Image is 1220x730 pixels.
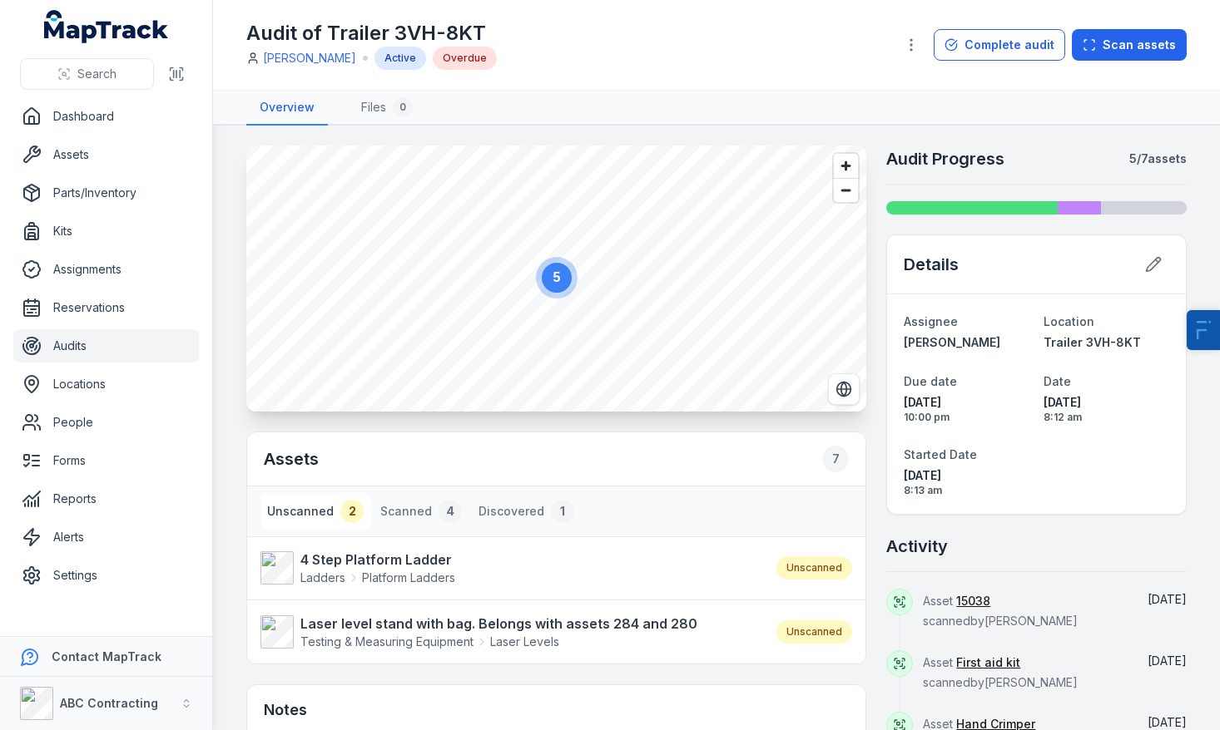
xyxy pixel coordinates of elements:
[472,493,581,530] button: Discovered1
[776,556,852,580] div: Unscanned
[1044,374,1071,388] span: Date
[904,484,1029,497] span: 8:13 am
[264,446,849,472] h2: Assets
[1129,150,1187,167] strong: 5 / 7 assets
[1044,394,1169,424] time: 29/08/2025, 8:12:12 am
[374,493,469,530] button: Scanned4
[904,447,977,461] span: Started Date
[1072,29,1187,61] button: Scan assets
[886,535,948,558] h2: Activity
[1148,715,1187,729] time: 29/08/2025, 8:14:06 am
[1044,314,1094,328] span: Location
[13,559,199,592] a: Settings
[904,374,957,388] span: Due date
[60,696,158,710] strong: ABC Contracting
[362,570,455,586] span: Platform Ladders
[1148,654,1187,668] span: [DATE]
[246,91,328,126] a: Overview
[551,500,574,523] div: 1
[1148,654,1187,668] time: 29/08/2025, 8:14:07 am
[300,614,697,634] strong: Laser level stand with bag. Belongs with assets 284 and 280
[1044,394,1169,411] span: [DATE]
[828,373,860,405] button: Switch to Satellite View
[13,329,199,363] a: Audits
[44,10,169,43] a: MapTrack
[300,634,474,650] span: Testing & Measuring Equipment
[490,634,559,650] span: Laser Levels
[13,520,199,554] a: Alerts
[776,620,852,644] div: Unscanned
[553,270,561,284] text: 5
[260,493,370,530] button: Unscanned2
[264,698,307,722] h3: Notes
[923,655,1078,689] span: Asset scanned by [PERSON_NAME]
[13,253,199,286] a: Assignments
[1148,592,1187,606] span: [DATE]
[13,100,199,133] a: Dashboard
[13,176,199,210] a: Parts/Inventory
[1044,334,1169,351] a: Trailer 3VH-8KT
[904,314,958,328] span: Assignee
[52,649,161,663] strong: Contact MapTrack
[77,66,117,82] span: Search
[923,594,1078,628] span: Asset scanned by [PERSON_NAME]
[300,550,455,570] strong: 4 Step Platform Ladder
[246,146,866,412] canvas: Map
[13,367,199,401] a: Locations
[1044,411,1169,424] span: 8:12 am
[348,91,426,126] a: Files0
[13,138,199,171] a: Assets
[904,467,1029,484] span: [DATE]
[260,614,760,650] a: Laser level stand with bag. Belongs with assets 284 and 280Testing & Measuring EquipmentLaser Levels
[13,406,199,439] a: People
[904,334,1029,351] a: [PERSON_NAME]
[13,482,199,515] a: Reports
[13,444,199,477] a: Forms
[340,500,364,523] div: 2
[934,29,1065,61] button: Complete audit
[246,20,497,47] h1: Audit of Trailer 3VH-8KT
[904,411,1029,424] span: 10:00 pm
[13,291,199,324] a: Reservations
[20,58,154,90] button: Search
[300,570,345,586] span: Ladders
[1148,715,1187,729] span: [DATE]
[904,467,1029,497] time: 29/08/2025, 8:13:40 am
[886,147,1004,170] h2: Audit Progress
[433,47,497,70] div: Overdue
[260,550,760,586] a: 4 Step Platform LadderLaddersPlatform Ladders
[393,97,413,117] div: 0
[834,178,858,202] button: Zoom out
[822,446,849,472] div: 7
[13,215,199,248] a: Kits
[956,654,1020,671] a: First aid kit
[263,50,356,67] a: [PERSON_NAME]
[374,47,426,70] div: Active
[439,500,462,523] div: 4
[834,154,858,178] button: Zoom in
[904,394,1029,424] time: 30/08/2025, 10:00:00 pm
[956,593,990,609] a: 15038
[904,394,1029,411] span: [DATE]
[1044,335,1141,349] span: Trailer 3VH-8KT
[1148,592,1187,606] time: 29/08/2025, 8:14:16 am
[904,253,959,276] h2: Details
